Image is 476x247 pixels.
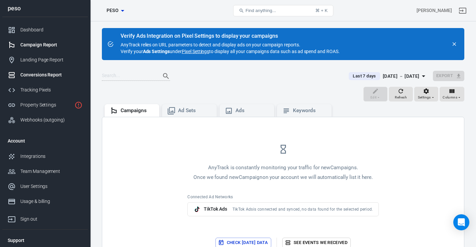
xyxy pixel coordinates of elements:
[2,164,88,179] a: Team Management
[453,214,469,230] div: Open Intercom Messenger
[440,87,464,101] button: Columns
[235,107,269,114] div: Ads
[20,86,83,93] div: Tracking Pixels
[2,149,88,164] a: Integrations
[158,68,174,84] button: Search
[20,41,83,48] div: Campaign Report
[2,133,88,149] li: Account
[343,71,433,82] button: Last 7 days[DATE] － [DATE]
[443,94,457,100] span: Columns
[2,209,88,227] a: Sign out
[2,179,88,194] a: User Settings
[20,71,83,78] div: Conversions Report
[2,112,88,128] a: Webhooks (outgoing)
[143,49,170,54] strong: Ads Settings
[99,4,132,17] button: peso
[417,7,452,14] div: Account id: tKQwVset
[20,183,83,190] div: User Settings
[246,8,276,13] span: Find anything...
[233,5,333,16] button: Find anything...⌘ + K
[20,153,83,160] div: Integrations
[418,94,431,100] span: Settings
[20,198,83,205] div: Usage & billing
[455,3,471,19] a: Sign out
[20,216,83,223] div: Sign out
[121,107,154,114] div: Campaigns
[395,94,407,100] span: Refresh
[121,33,340,39] div: Verify Ads Integration on Pixel Settings to display your campaigns
[2,22,88,37] a: Dashboard
[20,101,72,108] div: Property Settings
[2,97,88,112] a: Property Settings
[2,52,88,67] a: Landing Page Report
[182,48,209,55] a: Pixel Settings
[383,72,420,80] div: [DATE] － [DATE]
[232,207,373,212] span: TikTok Ads is connected and synced, no data found for the selected period.
[389,87,413,101] button: Refresh
[178,107,211,114] div: Ad Sets
[204,206,227,213] span: TikTok Ads
[350,73,378,79] span: Last 7 days
[20,26,83,33] div: Dashboard
[2,82,88,97] a: Tracking Pixels
[107,6,119,15] span: peso
[2,194,88,209] a: Usage & billing
[187,194,233,200] span: Connected Ad Networks
[20,168,83,175] div: Team Management
[187,174,378,181] p: Once we found new Campaign on your account we will automatically list it here.
[20,116,83,123] div: Webhooks (outgoing)
[450,39,459,49] button: close
[2,5,88,11] div: peso
[2,67,88,82] a: Conversions Report
[414,87,438,101] button: Settings
[2,37,88,52] a: Campaign Report
[74,101,83,109] svg: Property is not installed yet
[187,164,378,171] p: AnyTrack is constantly monitoring your traffic for new Campaigns .
[121,33,340,55] div: AnyTrack relies on URL parameters to detect and display ads on your campaign reports. Verify your...
[293,107,326,114] div: Keywords
[20,56,83,63] div: Landing Page Report
[102,72,155,80] input: Search...
[315,8,328,13] div: ⌘ + K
